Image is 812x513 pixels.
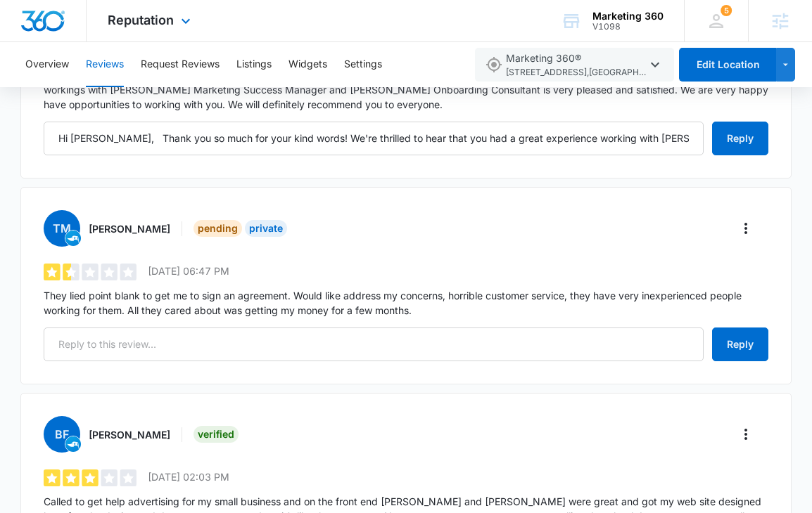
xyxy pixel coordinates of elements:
span: BF [44,416,80,453]
input: Reply to this review... [44,327,704,361]
span: Marketing 360® [506,51,647,79]
p: [DATE] 06:47 PM [148,264,229,278]
p: [DATE] 02:03 PM [148,469,229,484]
button: Widgets [288,42,327,87]
button: Settings [344,42,382,87]
button: Request Reviews [141,42,220,87]
h3: [PERSON_NAME] [89,427,170,442]
p: workings with [PERSON_NAME] Marketing Success Manager and [PERSON_NAME] Onboarding Consultant is ... [44,82,768,112]
div: Private [245,220,287,237]
button: Reviews [86,42,124,87]
div: Pending [194,220,242,237]
button: Listings [236,42,272,87]
button: More [735,423,757,446]
h3: [PERSON_NAME] [89,221,170,236]
div: account id [592,22,664,32]
img: product-trl.v2.svg [65,230,81,246]
div: Verified [194,426,239,443]
img: product-trl.v2.svg [65,436,81,452]
button: Reply [712,122,768,155]
input: Reply to this review... [44,122,704,155]
button: Edit Location [679,48,776,82]
div: notifications count [721,5,732,16]
div: account name [592,11,664,22]
span: [STREET_ADDRESS] , [GEOGRAPHIC_DATA][PERSON_NAME] , CO [506,66,647,79]
button: Overview [25,42,69,87]
p: They lied point blank to get me to sign an agreement. Would like address my concerns, horrible cu... [44,288,768,318]
button: Reply [712,327,768,361]
span: 5 [721,5,732,16]
span: Reputation [108,13,174,27]
span: TM [44,210,80,247]
button: More [735,217,757,240]
button: Marketing 360®[STREET_ADDRESS],[GEOGRAPHIC_DATA][PERSON_NAME],CO [475,48,674,82]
